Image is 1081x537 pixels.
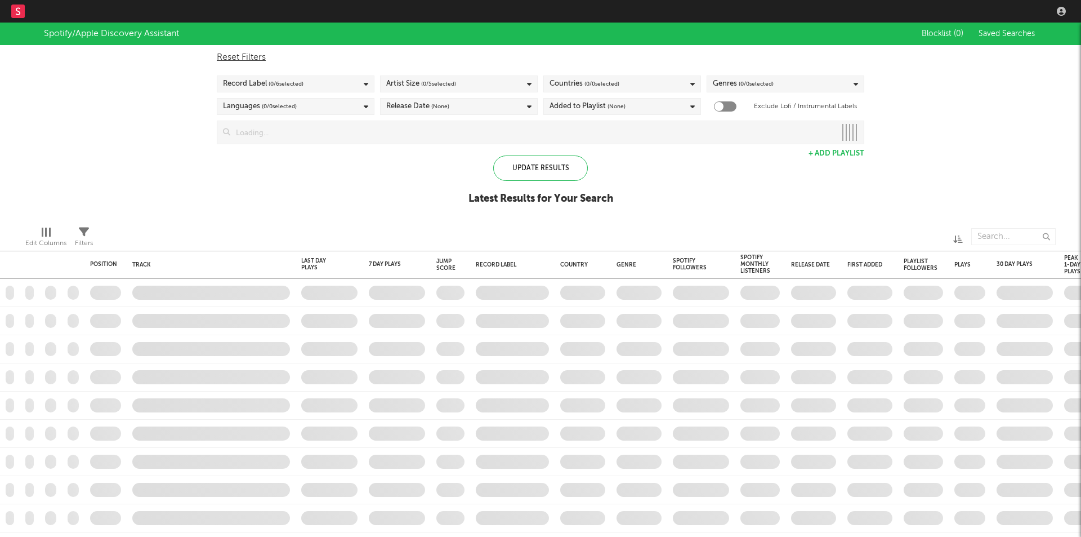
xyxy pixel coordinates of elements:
[975,29,1037,38] button: Saved Searches
[90,261,117,268] div: Position
[739,77,774,91] span: ( 0 / 0 selected)
[791,261,830,268] div: Release Date
[713,77,774,91] div: Genres
[369,261,408,268] div: 7 Day Plays
[123,259,134,270] button: Filter by Position
[954,30,963,38] span: ( 0 )
[346,259,358,270] button: Filter by Last Day Plays
[262,100,297,113] span: ( 0 / 0 selected)
[754,100,857,113] label: Exclude Lofi / Instrumental Labels
[386,77,456,91] div: Artist Size
[971,228,1056,245] input: Search...
[132,261,284,268] div: Track
[560,261,600,268] div: Country
[922,30,963,38] span: Blocklist
[673,258,712,271] div: Spotify Followers
[718,259,729,270] button: Filter by Spotify Followers
[493,156,588,181] div: Update Results
[617,261,656,268] div: Genre
[607,100,626,113] span: (None)
[436,258,455,272] div: Jump Score
[904,258,937,272] div: Playlist Followers
[776,259,787,270] button: Filter by Spotify Monthly Listeners
[476,261,543,268] div: Record Label
[414,259,425,270] button: Filter by 7 Day Plays
[421,77,456,91] span: ( 0 / 5 selected)
[217,51,864,64] div: Reset Filters
[550,100,626,113] div: Added to Playlist
[584,77,619,91] span: ( 0 / 0 selected)
[550,77,619,91] div: Countries
[997,261,1036,268] div: 30 Day Plays
[954,261,971,268] div: Plays
[979,30,1037,38] span: Saved Searches
[1042,259,1053,270] button: Filter by 30 Day Plays
[431,100,449,113] span: (None)
[301,258,341,271] div: Last Day Plays
[223,100,297,113] div: Languages
[976,259,988,270] button: Filter by Plays
[808,150,864,157] button: + Add Playlist
[75,223,93,255] div: Filters
[943,259,954,270] button: Filter by Playlist Followers
[269,77,303,91] span: ( 0 / 6 selected)
[461,259,472,270] button: Filter by Jump Score
[847,261,887,268] div: First Added
[740,254,770,274] div: Spotify Monthly Listeners
[468,192,613,206] div: Latest Results for Your Search
[75,237,93,250] div: Filters
[25,237,66,250] div: Edit Columns
[25,223,66,255] div: Edit Columns
[223,77,303,91] div: Record Label
[230,121,836,144] input: Loading...
[386,100,449,113] div: Release Date
[44,27,179,41] div: Spotify/Apple Discovery Assistant
[1064,255,1081,275] div: Peak 1-Day Plays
